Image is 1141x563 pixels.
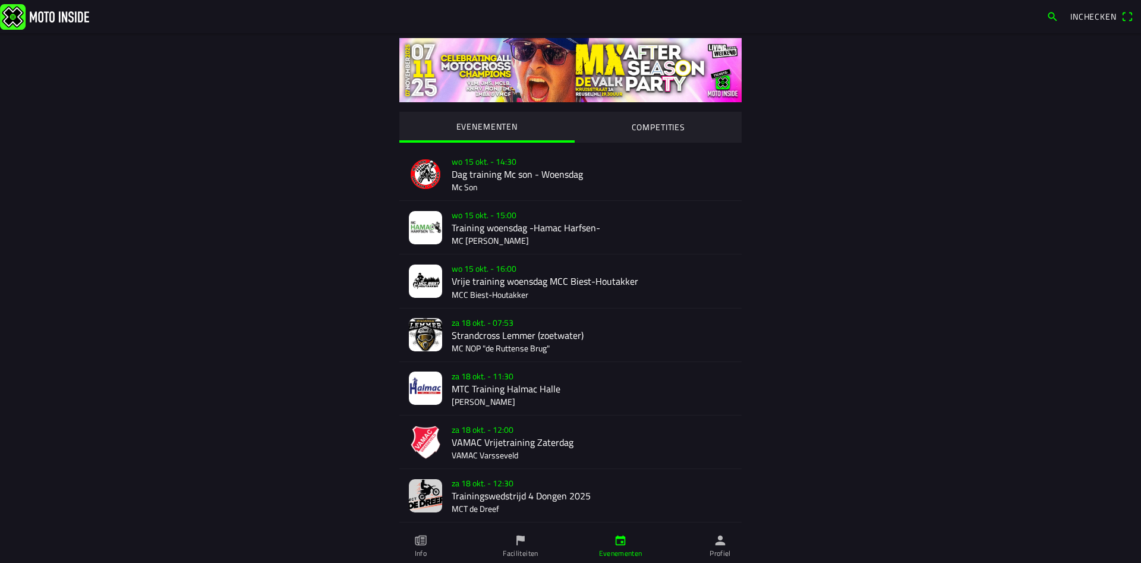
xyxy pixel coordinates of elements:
[409,211,442,244] img: 5X6WuV9pb2prQnIhzLpXUpBPXTUNHyykgkgGaKby.jpg
[399,469,742,523] a: za 18 okt. - 12:30Trainingswedstrijd 4 Dongen 2025MCT de Dreef
[1064,7,1139,26] a: Incheckenqr scanner
[409,372,442,405] img: CuJ29is3k455PWXYtghd2spCzN9DFZ6tpJh3eBDb.jpg
[575,112,742,143] ion-segment-button: COMPETITIES
[599,548,642,559] ion-label: Evenementen
[1070,10,1117,23] span: Inchecken
[409,318,442,351] img: a9SkHtffX4qJPxF9BkgCHDCJhrN51yrGSwKqAEmx.jpg
[409,479,442,512] img: 64Wn0GjIVjMjfa4ALD0MpMaRxaoUOgurKTF0pxpL.jpg
[710,548,731,559] ion-label: Profiel
[399,254,742,308] a: wo 15 okt. - 16:00Vrije training woensdag MCC Biest-HoutakkerMCC Biest-Houtakker
[399,416,742,469] a: za 18 okt. - 12:00VAMAC Vrijetraining ZaterdagVAMAC Varsseveld
[714,534,727,547] ion-icon: person
[399,147,742,201] a: wo 15 okt. - 14:30Dag training Mc son - WoensdagMc Son
[399,309,742,362] a: za 18 okt. - 07:53Strandcross Lemmer (zoetwater)MC NOP "de Ruttense Brug"
[409,265,442,298] img: AD4QR5DtnuMsJYzQKwTj7GfUAWIlUphKJqkHMQiQ.jpg
[614,534,627,547] ion-icon: calendar
[399,112,575,143] ion-segment-button: EVENEMENTEN
[399,201,742,254] a: wo 15 okt. - 15:00Training woensdag -Hamac Harfsen-MC [PERSON_NAME]
[409,158,442,191] img: sfRBxcGZmvZ0K6QUyq9TbY0sbKJYVDoKWVN9jkDZ.png
[414,534,427,547] ion-icon: paper
[399,362,742,416] a: za 18 okt. - 11:30MTC Training Halmac Halle[PERSON_NAME]
[514,534,527,547] ion-icon: flag
[409,426,442,459] img: wJhozk9RVHpqsxIi4esVZwzKvqXytTEILx8VIMDQ.png
[415,548,427,559] ion-label: Info
[1041,7,1064,26] a: search
[503,548,538,559] ion-label: Faciliteiten
[399,38,742,102] img: yS2mQ5x6lEcu9W3BfYyVKNTZoCZvkN0rRC6TzDTC.jpg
